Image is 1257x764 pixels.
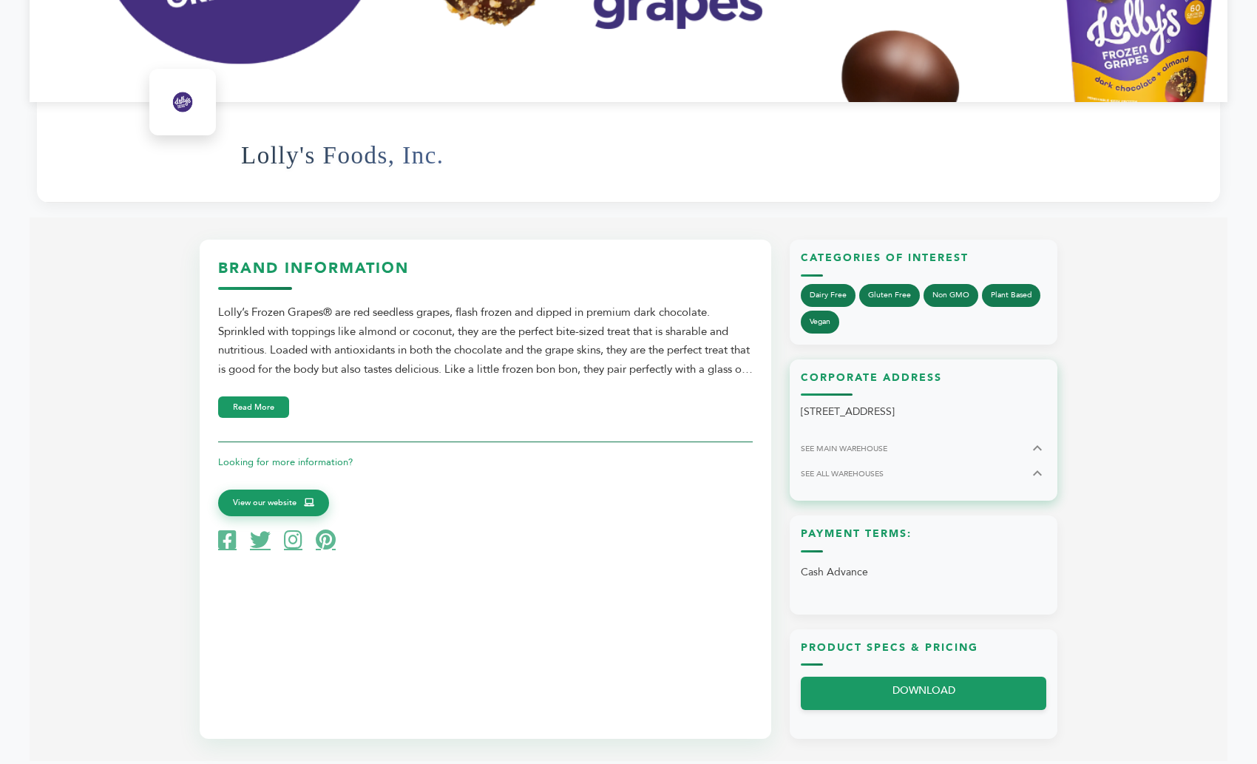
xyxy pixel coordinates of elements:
span: View our website [233,496,297,510]
a: Vegan [801,311,839,334]
p: Looking for more information? [218,453,753,471]
button: SEE ALL WAREHOUSES [801,464,1046,482]
a: Plant Based [982,284,1040,307]
h3: Categories of Interest [801,251,1046,277]
span: SEE ALL WAREHOUSES [801,468,884,479]
h3: Payment Terms: [801,527,1046,552]
a: DOWNLOAD [801,677,1046,710]
h3: Product Specs & Pricing [801,640,1046,666]
h3: Brand Information [218,258,753,290]
h3: Corporate Address [801,371,1046,396]
span: SEE MAIN WAREHOUSE [801,443,887,454]
a: View our website [218,490,329,516]
p: [STREET_ADDRESS] [801,403,1046,421]
a: Non GMO [924,284,978,307]
img: Lolly's Foods, Inc. Logo [153,72,212,132]
a: Dairy Free [801,284,855,307]
p: Cash Advance [801,560,1046,585]
button: SEE MAIN WAREHOUSE [801,439,1046,457]
button: Read More [218,396,289,418]
div: Lolly’s Frozen Grapes® are red seedless grapes, flash frozen and dipped in premium dark chocolate... [218,303,753,379]
h1: Lolly's Foods, Inc. [241,119,444,192]
a: Gluten Free [859,284,920,307]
